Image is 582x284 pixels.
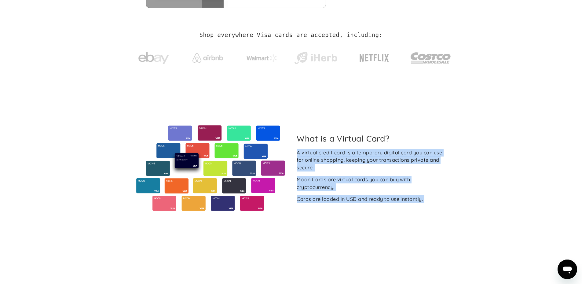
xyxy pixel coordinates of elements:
a: Netflix [347,44,402,69]
img: ebay [138,49,169,68]
img: Netflix [359,50,390,66]
iframe: Button to launch messaging window [558,260,577,279]
img: iHerb [293,50,339,66]
a: Airbnb [185,47,230,66]
a: iHerb [293,44,339,69]
img: Airbnb [192,53,223,63]
div: A virtual credit card is a temporary digital card you can use for online shopping, keeping your t... [297,149,446,172]
a: ebay [131,42,177,71]
div: Moon Cards are virtual cards you can buy with cryptocurrency. [297,176,446,191]
img: Costco [410,46,451,69]
h2: What is a Virtual Card? [297,134,446,143]
h2: Shop everywhere Visa cards are accepted, including: [199,32,383,39]
img: Virtual cards from Moon [135,125,286,211]
div: Cards are loaded in USD and ready to use instantly. [297,195,423,203]
a: Walmart [239,48,284,65]
a: Costco [410,40,451,72]
img: Walmart [247,54,277,62]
